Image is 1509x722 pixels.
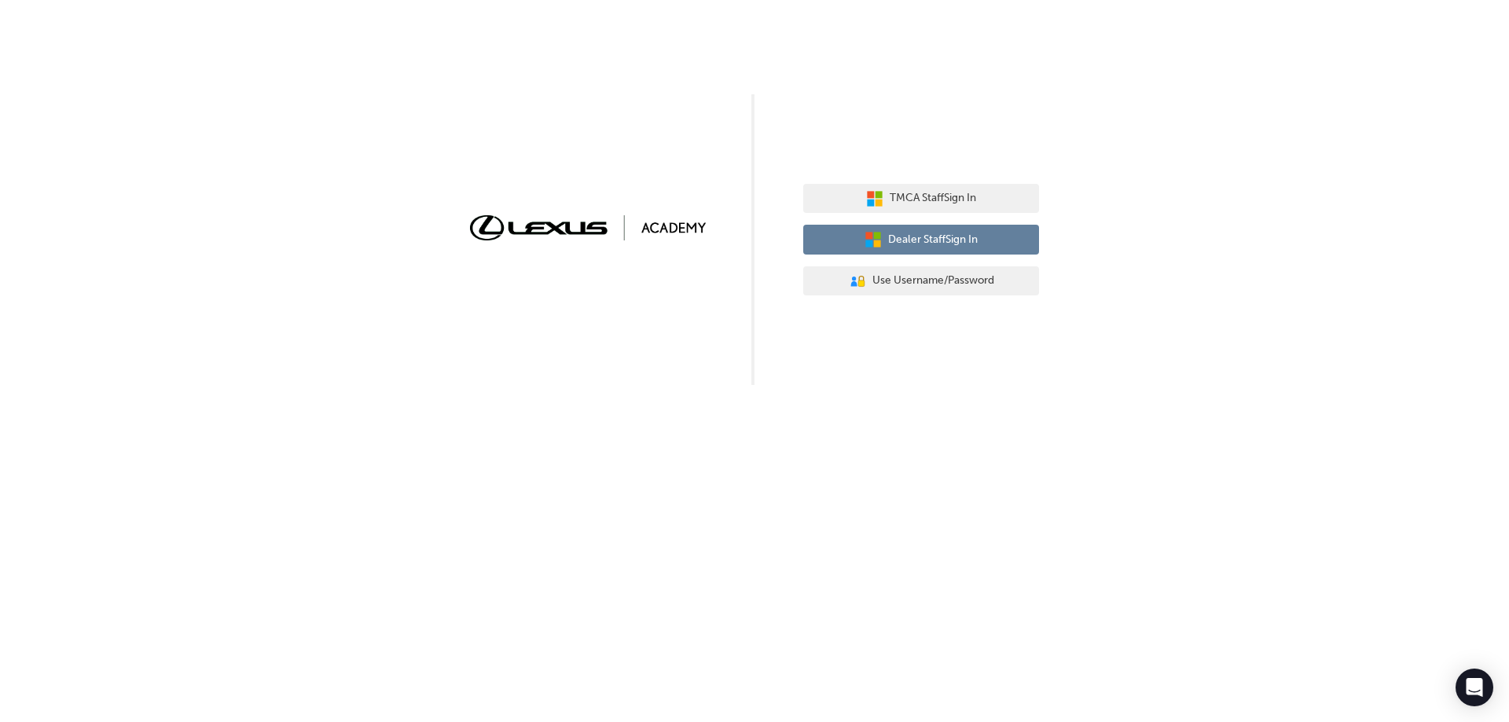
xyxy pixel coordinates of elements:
[803,225,1039,255] button: Dealer StaffSign In
[1456,669,1493,706] div: Open Intercom Messenger
[470,215,706,240] img: Trak
[888,231,978,249] span: Dealer Staff Sign In
[803,266,1039,296] button: Use Username/Password
[872,272,994,290] span: Use Username/Password
[890,189,976,207] span: TMCA Staff Sign In
[803,184,1039,214] button: TMCA StaffSign In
